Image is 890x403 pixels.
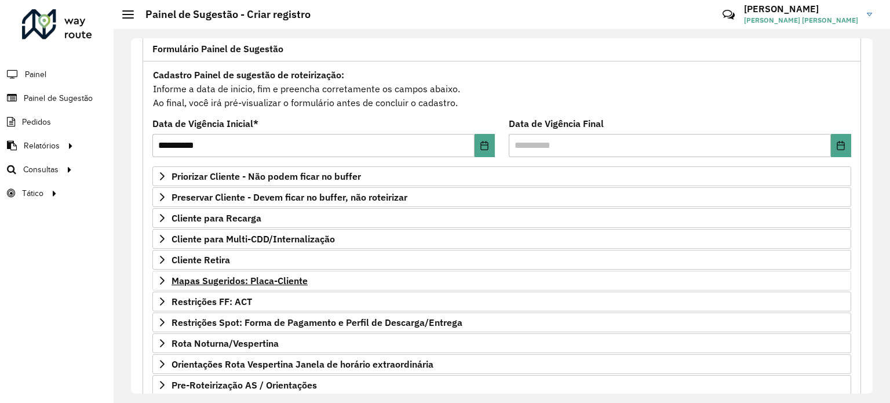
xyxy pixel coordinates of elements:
span: [PERSON_NAME] [PERSON_NAME] [744,15,858,26]
a: Priorizar Cliente - Não podem ficar no buffer [152,166,851,186]
span: Consultas [23,164,59,176]
a: Cliente para Recarga [152,208,851,228]
span: Orientações Rota Vespertina Janela de horário extraordinária [172,360,433,369]
button: Choose Date [475,134,495,157]
span: Priorizar Cliente - Não podem ficar no buffer [172,172,361,181]
span: Cliente para Multi-CDD/Internalização [172,234,335,244]
a: Preservar Cliente - Devem ficar no buffer, não roteirizar [152,187,851,207]
span: Tático [22,187,43,199]
span: Painel de Sugestão [24,92,93,104]
span: Restrições Spot: Forma de Pagamento e Perfil de Descarga/Entrega [172,318,462,327]
span: Pedidos [22,116,51,128]
label: Data de Vigência Inicial [152,117,258,130]
span: Cliente para Recarga [172,213,261,223]
span: Pre-Roteirização AS / Orientações [172,380,317,390]
a: Rota Noturna/Vespertina [152,333,851,353]
span: Preservar Cliente - Devem ficar no buffer, não roteirizar [172,193,407,202]
a: Mapas Sugeridos: Placa-Cliente [152,271,851,291]
strong: Cadastro Painel de sugestão de roteirização: [153,69,344,81]
span: Formulário Painel de Sugestão [152,44,283,53]
div: Informe a data de inicio, fim e preencha corretamente os campos abaixo. Ao final, você irá pré-vi... [152,67,851,110]
button: Choose Date [831,134,851,157]
label: Data de Vigência Final [509,117,604,130]
a: Restrições Spot: Forma de Pagamento e Perfil de Descarga/Entrega [152,313,851,332]
span: Mapas Sugeridos: Placa-Cliente [172,276,308,285]
span: Painel [25,68,46,81]
a: Contato Rápido [716,2,741,27]
span: Cliente Retira [172,255,230,264]
a: Restrições FF: ACT [152,292,851,311]
a: Pre-Roteirização AS / Orientações [152,375,851,395]
h2: Painel de Sugestão - Criar registro [134,8,311,21]
span: Relatórios [24,140,60,152]
a: Cliente para Multi-CDD/Internalização [152,229,851,249]
a: Cliente Retira [152,250,851,270]
span: Rota Noturna/Vespertina [172,339,279,348]
a: Orientações Rota Vespertina Janela de horário extraordinária [152,354,851,374]
h3: [PERSON_NAME] [744,3,858,14]
span: Restrições FF: ACT [172,297,252,306]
